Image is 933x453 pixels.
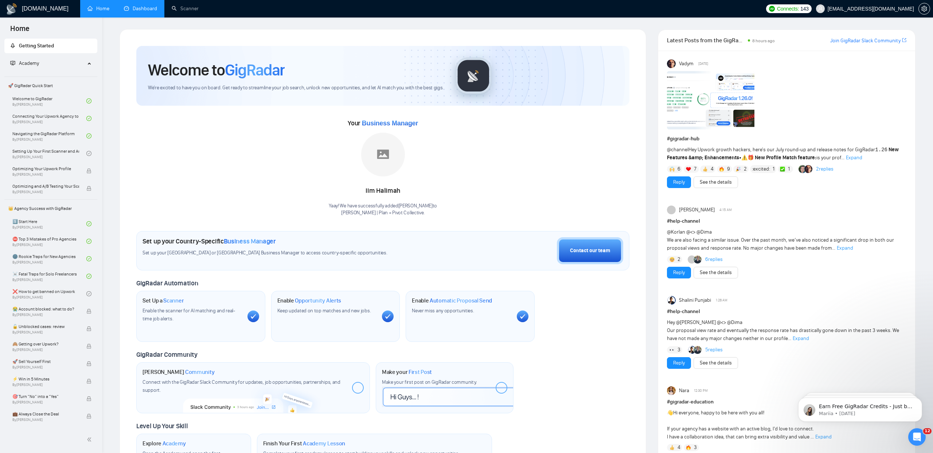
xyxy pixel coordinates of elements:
div: Yaay! We have successfully added [PERSON_NAME] to [329,203,437,216]
button: Contact our team [557,237,623,264]
span: Academy [163,440,186,447]
img: F09AC4U7ATU-image.png [667,71,754,129]
a: See the details [700,359,732,367]
h1: # gigradar-education [667,398,906,406]
span: Expand [815,434,832,440]
img: Viktor Ostashevskyi [694,255,702,263]
a: Welcome to GigRadarBy[PERSON_NAME] [12,93,86,109]
span: 12 [923,428,932,434]
span: 7 [694,165,696,173]
span: setting [919,6,930,12]
img: Vadym [667,59,676,68]
span: Connect with the GigRadar Slack Community for updates, job opportunities, partnerships, and support. [143,379,340,393]
span: lock [86,414,91,419]
span: Connects: [777,5,799,13]
span: Academy [19,60,39,66]
span: 1:26 AM [716,297,727,304]
span: Community [185,368,215,376]
span: check-circle [86,116,91,121]
a: See the details [700,178,732,186]
span: 2 [744,165,747,173]
span: Scanner [163,297,184,304]
span: 🔓 Unblocked cases: review [12,323,79,330]
span: 1 [773,165,774,173]
span: 👋 [667,410,673,416]
h1: Finish Your First [263,440,345,447]
li: Getting Started [4,39,97,53]
span: By [PERSON_NAME] [12,330,79,335]
span: 3 [694,444,697,451]
span: Vadym [679,60,694,68]
span: lock [86,361,91,366]
img: 🔥 [686,445,691,450]
span: 9 [727,165,730,173]
img: slackcommunity-bg.png [183,379,323,413]
span: Set up your [GEOGRAPHIC_DATA] or [GEOGRAPHIC_DATA] Business Manager to access country-specific op... [143,250,431,257]
h1: # help-channel [667,217,906,225]
img: 🙌 [670,167,675,172]
span: 👑 Agency Success with GigRadar [5,201,97,216]
button: Reply [667,176,691,188]
span: 4 [711,165,714,173]
img: 👍 [703,167,708,172]
a: See the details [700,269,732,277]
img: Viktor Ostashevskyi [694,346,702,354]
span: check-circle [86,239,91,244]
span: 8 hours ago [752,38,775,43]
span: Hey @[PERSON_NAME] @<> @Dima Our proposal view rate and eventually the response rate has drastica... [667,319,899,341]
span: Academy [10,60,39,66]
span: lock [86,396,91,401]
button: See the details [694,176,738,188]
span: By [PERSON_NAME] [12,365,79,370]
span: check-circle [86,133,91,138]
a: dashboardDashboard [124,5,157,12]
button: Reply [667,357,691,369]
span: Nara [679,387,689,395]
span: By [PERSON_NAME] [12,172,79,177]
span: By [PERSON_NAME] [12,348,79,352]
img: ❤️ [686,167,691,172]
span: 🚀 Sell Yourself First [12,358,79,365]
span: 1 [788,165,790,173]
span: Academy Lesson [303,440,345,447]
span: rocket [10,43,15,48]
span: 6 [678,165,680,173]
span: 🚀 GigRadar Quick Start [5,78,97,93]
a: Connecting Your Upwork Agency to GigRadarBy[PERSON_NAME] [12,110,86,126]
span: lock [86,309,91,314]
span: First Post [409,368,432,376]
iframe: Intercom notifications message [787,382,933,433]
span: By [PERSON_NAME] [12,418,79,422]
img: Shalini Punjabi [667,296,676,305]
span: GigRadar Community [136,351,198,359]
h1: # gigradar-hub [667,135,906,143]
span: 143 [800,5,808,13]
a: 2replies [816,165,834,173]
img: upwork-logo.png [769,6,775,12]
span: check-circle [86,274,91,279]
img: logo [6,3,17,15]
span: lock [86,326,91,331]
h1: Enable [412,297,492,304]
a: Reply [673,178,685,186]
span: Optimizing and A/B Testing Your Scanner for Better Results [12,183,79,190]
span: Business Manager [362,120,418,127]
span: Level Up Your Skill [136,422,188,430]
span: user [818,6,823,11]
span: check-circle [86,256,91,261]
span: @Korlan @<> @Dima We are also facing a similar issue. Over the past month, we’ve also noticed a s... [667,229,894,251]
img: 👍 [670,445,675,450]
span: 😭 Account blocked: what to do? [12,305,79,313]
button: Reply [667,267,691,278]
span: Shalini Punjabi [679,296,711,304]
span: check-circle [86,98,91,104]
span: lock [86,186,91,191]
img: placeholder.png [361,133,405,176]
span: [DATE] [698,60,708,67]
span: We're excited to have you on board. Get ready to streamline your job search, unlock new opportuni... [148,85,444,91]
span: lock [86,168,91,173]
button: See the details [694,357,738,369]
span: Home [4,23,35,39]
